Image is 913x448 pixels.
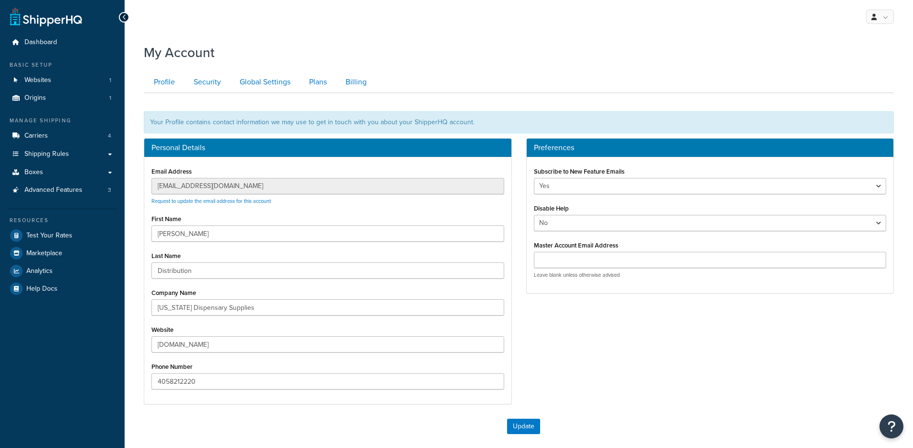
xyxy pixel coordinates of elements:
[109,94,111,102] span: 1
[507,419,540,434] button: Update
[7,89,117,107] li: Origins
[7,164,117,181] a: Boxes
[7,127,117,145] a: Carriers 4
[7,280,117,297] a: Help Docs
[10,7,82,26] a: ShipperHQ Home
[108,132,111,140] span: 4
[24,38,57,47] span: Dashboard
[534,271,887,279] p: Leave blank unless otherwise advised
[24,168,43,177] span: Boxes
[335,71,374,93] a: Billing
[7,227,117,244] a: Test Your Rates
[879,414,903,438] button: Open Resource Center
[24,186,82,194] span: Advanced Features
[7,262,117,280] a: Analytics
[26,285,58,293] span: Help Docs
[7,117,117,125] div: Manage Shipping
[151,363,193,370] label: Phone Number
[26,249,62,258] span: Marketplace
[534,205,569,212] label: Disable Help
[24,94,46,102] span: Origins
[7,245,117,262] a: Marketplace
[144,111,894,133] div: Your Profile contains contact information we may use to get in touch with you about your ShipperH...
[7,145,117,163] a: Shipping Rules
[184,71,229,93] a: Security
[24,132,48,140] span: Carriers
[7,71,117,89] a: Websites 1
[108,186,111,194] span: 3
[7,127,117,145] li: Carriers
[7,181,117,199] a: Advanced Features 3
[7,216,117,224] div: Resources
[24,76,51,84] span: Websites
[151,252,181,259] label: Last Name
[151,168,192,175] label: Email Address
[7,61,117,69] div: Basic Setup
[230,71,298,93] a: Global Settings
[534,143,887,152] h3: Preferences
[7,71,117,89] li: Websites
[24,150,69,158] span: Shipping Rules
[151,289,196,296] label: Company Name
[26,232,72,240] span: Test Your Rates
[144,71,183,93] a: Profile
[26,267,53,275] span: Analytics
[299,71,335,93] a: Plans
[151,215,181,223] label: First Name
[534,168,624,175] label: Subscribe to New Feature Emails
[144,43,215,62] h1: My Account
[7,181,117,199] li: Advanced Features
[151,143,504,152] h3: Personal Details
[534,242,618,249] label: Master Account Email Address
[151,197,271,205] a: Request to update the email address for this account
[7,89,117,107] a: Origins 1
[7,34,117,51] a: Dashboard
[151,326,173,333] label: Website
[109,76,111,84] span: 1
